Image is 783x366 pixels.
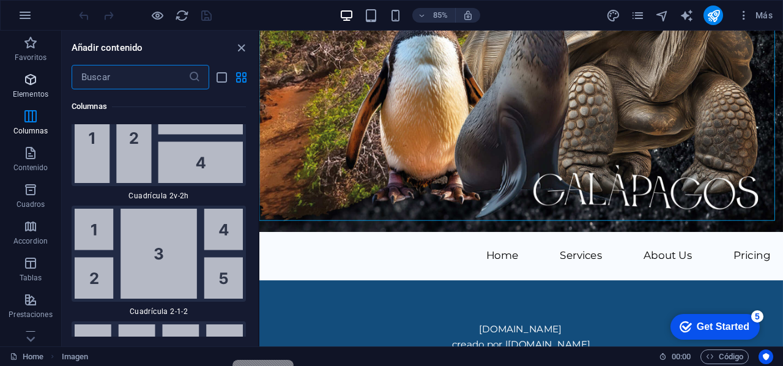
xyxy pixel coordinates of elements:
[9,310,52,319] p: Prestaciones
[13,126,48,136] p: Columnas
[72,191,246,201] span: Cuadrícula 2v-2h
[759,349,773,364] button: Usercentrics
[13,163,48,173] p: Contenido
[703,6,723,25] button: publish
[606,8,620,23] button: design
[631,9,645,23] i: Páginas (Ctrl+Alt+S)
[13,236,48,246] p: Accordion
[655,9,669,23] i: Navegador
[72,206,246,316] div: Cuadrícula 2-1-2
[175,9,189,23] i: Volver a cargar página
[72,65,188,89] input: Buscar
[680,9,694,23] i: AI Writer
[412,8,456,23] button: 85%
[655,8,669,23] button: navigator
[214,70,229,84] button: list-view
[15,53,46,62] p: Favoritos
[679,8,694,23] button: text_generator
[174,8,189,23] button: reload
[33,13,86,24] div: Get Started
[13,89,48,99] p: Elementos
[700,349,749,364] button: Código
[75,209,243,299] img: Grid2-1-2.svg
[462,10,473,21] i: Al redimensionar, ajustar el nivel de zoom automáticamente para ajustarse al dispositivo elegido.
[72,40,143,55] h6: Añadir contenido
[630,8,645,23] button: pages
[672,349,691,364] span: 00 00
[680,352,682,361] span: :
[10,349,43,364] a: Haz clic para cancelar la selección y doble clic para abrir páginas
[659,349,691,364] h6: Tiempo de la sesión
[606,9,620,23] i: Diseño (Ctrl+Alt+Y)
[150,8,165,23] button: Haz clic para salir del modo de previsualización y seguir editando
[431,8,450,23] h6: 85%
[738,9,773,21] span: Más
[62,349,89,364] span: Haz clic para seleccionar y doble clic para editar
[62,349,89,364] nav: breadcrumb
[20,273,42,283] p: Tablas
[75,93,243,183] img: Grid2v-2h.svg
[234,70,248,84] button: grid-view
[17,200,45,209] p: Cuadros
[7,6,96,32] div: Get Started 5 items remaining, 0% complete
[72,99,246,114] h6: Columnas
[234,40,248,55] button: close panel
[87,2,100,15] div: 5
[72,307,246,316] span: Cuadrícula 2-1-2
[707,9,721,23] i: Publicar
[706,349,743,364] span: Código
[259,345,356,359] span: [DOMAIN_NAME]
[72,90,246,201] div: Cuadrícula 2v-2h
[733,6,777,25] button: Más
